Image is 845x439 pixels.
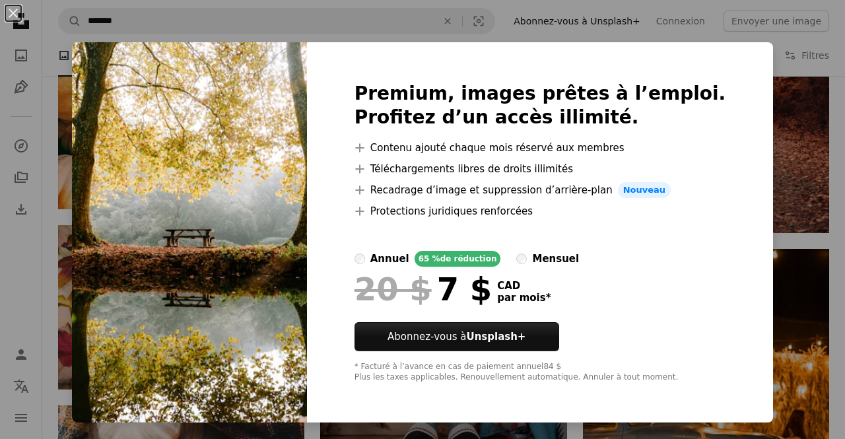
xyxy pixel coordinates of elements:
[370,251,409,267] div: annuel
[355,322,559,351] button: Abonnez-vous àUnsplash+
[516,253,527,264] input: mensuel
[532,251,579,267] div: mensuel
[355,140,726,156] li: Contenu ajouté chaque mois réservé aux membres
[355,253,365,264] input: annuel65 %de réduction
[355,182,726,198] li: Recadrage d’image et suppression d’arrière-plan
[355,161,726,177] li: Téléchargements libres de droits illimités
[72,42,307,422] img: premium_photo-1667126444822-94fb21279436
[355,362,726,383] div: * Facturé à l’avance en cas de paiement annuel 84 $ Plus les taxes applicables. Renouvellement au...
[497,280,551,292] span: CAD
[618,182,671,198] span: Nouveau
[466,331,525,343] strong: Unsplash+
[355,272,432,306] span: 20 $
[415,251,501,267] div: 65 % de réduction
[497,292,551,304] span: par mois *
[355,272,492,306] div: 7 $
[355,203,726,219] li: Protections juridiques renforcées
[355,82,726,129] h2: Premium, images prêtes à l’emploi. Profitez d’un accès illimité.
